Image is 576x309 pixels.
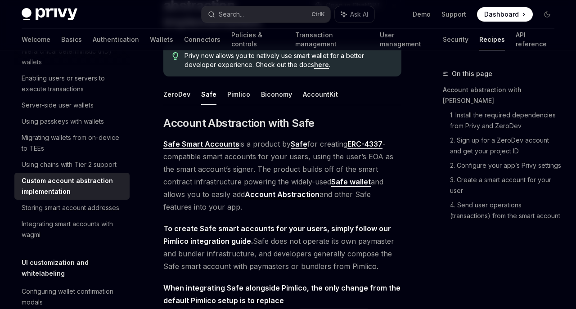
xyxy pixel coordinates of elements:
a: Safe Smart Accounts [163,139,239,149]
button: Safe [201,84,216,105]
a: Policies & controls [231,29,284,50]
div: Enabling users or servers to execute transactions [22,73,124,94]
div: Using passkeys with wallets [22,116,104,127]
a: Authentication [93,29,139,50]
span: Privy now allows you to natively use smart wallet for a better developer experience. Check out th... [184,51,392,69]
a: Migrating wallets from on-device to TEEs [14,130,130,157]
a: 3. Create a smart account for your user [450,173,562,198]
button: AccountKit [303,84,338,105]
a: Storing smart account addresses [14,200,130,216]
span: Dashboard [484,10,519,19]
a: Safe [291,139,307,149]
a: Demo [413,10,431,19]
div: Configuring wallet confirmation modals [22,286,124,308]
button: Biconomy [261,84,292,105]
a: Connectors [184,29,220,50]
a: 2. Sign up for a ZeroDev account and get your project ID [450,133,562,158]
span: Safe does not operate its own paymaster and bundler infrastructure, and developers generally comp... [163,222,401,273]
div: Using chains with Tier 2 support [22,159,117,170]
a: API reference [516,29,554,50]
span: Account Abstraction with Safe [163,116,315,130]
div: Integrating smart accounts with wagmi [22,219,124,240]
a: Custom account abstraction implementation [14,173,130,200]
a: Welcome [22,29,50,50]
span: Ctrl K [311,11,325,18]
button: Search...CtrlK [202,6,330,22]
div: Search... [219,9,244,20]
a: here [314,61,329,69]
a: User management [380,29,432,50]
span: On this page [452,68,492,79]
a: Enabling users or servers to execute transactions [14,70,130,97]
a: Account abstraction with [PERSON_NAME] [443,83,562,108]
button: ZeroDev [163,84,190,105]
a: Integrating smart accounts with wagmi [14,216,130,243]
button: Pimlico [227,84,250,105]
span: is a product by for creating -compatible smart accounts for your users, using the user’s EOA as t... [163,138,401,213]
a: Recipes [479,29,505,50]
h5: UI customization and whitelabeling [22,257,130,279]
a: Basics [61,29,82,50]
button: Toggle dark mode [540,7,554,22]
button: Ask AI [335,6,374,22]
a: 4. Send user operations (transactions) from the smart account [450,198,562,223]
a: Server-side user wallets [14,97,130,113]
a: Transaction management [295,29,369,50]
a: Support [441,10,466,19]
img: dark logo [22,8,77,21]
div: Storing smart account addresses [22,202,119,213]
a: Using passkeys with wallets [14,113,130,130]
div: Custom account abstraction implementation [22,175,124,197]
span: Ask AI [350,10,368,19]
a: Wallets [150,29,173,50]
a: Using chains with Tier 2 support [14,157,130,173]
div: Server-side user wallets [22,100,94,111]
strong: To create Safe smart accounts for your users, simply follow our Pimlico integration guide. [163,224,391,246]
a: Account Abstraction [245,190,319,199]
a: 1. Install the required dependencies from Privy and ZeroDev [450,108,562,133]
a: Security [443,29,468,50]
a: Safe wallet [331,177,371,187]
a: 2. Configure your app’s Privy settings [450,158,562,173]
a: ERC-4337 [347,139,382,149]
div: Migrating wallets from on-device to TEEs [22,132,124,154]
a: Dashboard [477,7,533,22]
svg: Tip [172,52,179,60]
